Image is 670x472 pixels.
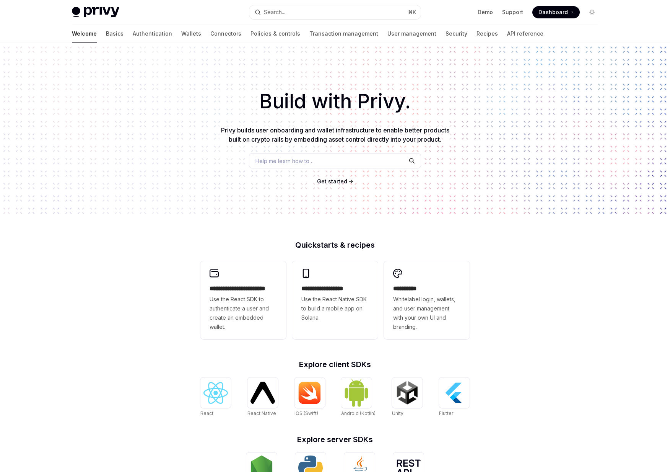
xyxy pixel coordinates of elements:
a: Basics [106,24,124,43]
span: React Native [247,410,276,416]
img: Android (Kotlin) [344,378,369,407]
span: Use the React SDK to authenticate a user and create an embedded wallet. [210,295,277,332]
button: Search...⌘K [249,5,421,19]
a: Get started [317,178,347,185]
h2: Explore server SDKs [200,436,470,443]
span: iOS (Swift) [294,410,318,416]
img: Unity [395,381,420,405]
a: **** **** **** ***Use the React Native SDK to build a mobile app on Solana. [292,261,378,339]
span: ⌘ K [408,9,416,15]
a: **** *****Whitelabel login, wallets, and user management with your own UI and branding. [384,261,470,339]
a: Welcome [72,24,97,43]
a: iOS (Swift)iOS (Swift) [294,377,325,417]
a: Recipes [476,24,498,43]
span: Unity [392,410,403,416]
h1: Build with Privy. [12,87,658,116]
span: React [200,410,213,416]
span: Dashboard [538,8,568,16]
a: Wallets [181,24,201,43]
a: React NativeReact Native [247,377,278,417]
h2: Quickstarts & recipes [200,241,470,249]
span: Privy builds user onboarding and wallet infrastructure to enable better products built on crypto ... [221,126,449,143]
a: Connectors [210,24,241,43]
a: ReactReact [200,377,231,417]
a: Dashboard [532,6,580,18]
a: Transaction management [309,24,378,43]
img: iOS (Swift) [298,381,322,404]
button: Toggle dark mode [586,6,598,18]
a: User management [387,24,436,43]
a: Android (Kotlin)Android (Kotlin) [341,377,376,417]
span: Android (Kotlin) [341,410,376,416]
span: Whitelabel login, wallets, and user management with your own UI and branding. [393,295,460,332]
img: React Native [250,382,275,403]
img: light logo [72,7,119,18]
div: Search... [264,8,285,17]
span: Help me learn how to… [255,157,314,165]
a: API reference [507,24,543,43]
a: UnityUnity [392,377,423,417]
a: Authentication [133,24,172,43]
a: Support [502,8,523,16]
a: Security [446,24,467,43]
a: Policies & controls [250,24,300,43]
a: FlutterFlutter [439,377,470,417]
span: Use the React Native SDK to build a mobile app on Solana. [301,295,369,322]
img: React [203,382,228,404]
span: Flutter [439,410,453,416]
span: Get started [317,178,347,185]
a: Demo [478,8,493,16]
h2: Explore client SDKs [200,361,470,368]
img: Flutter [442,381,467,405]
